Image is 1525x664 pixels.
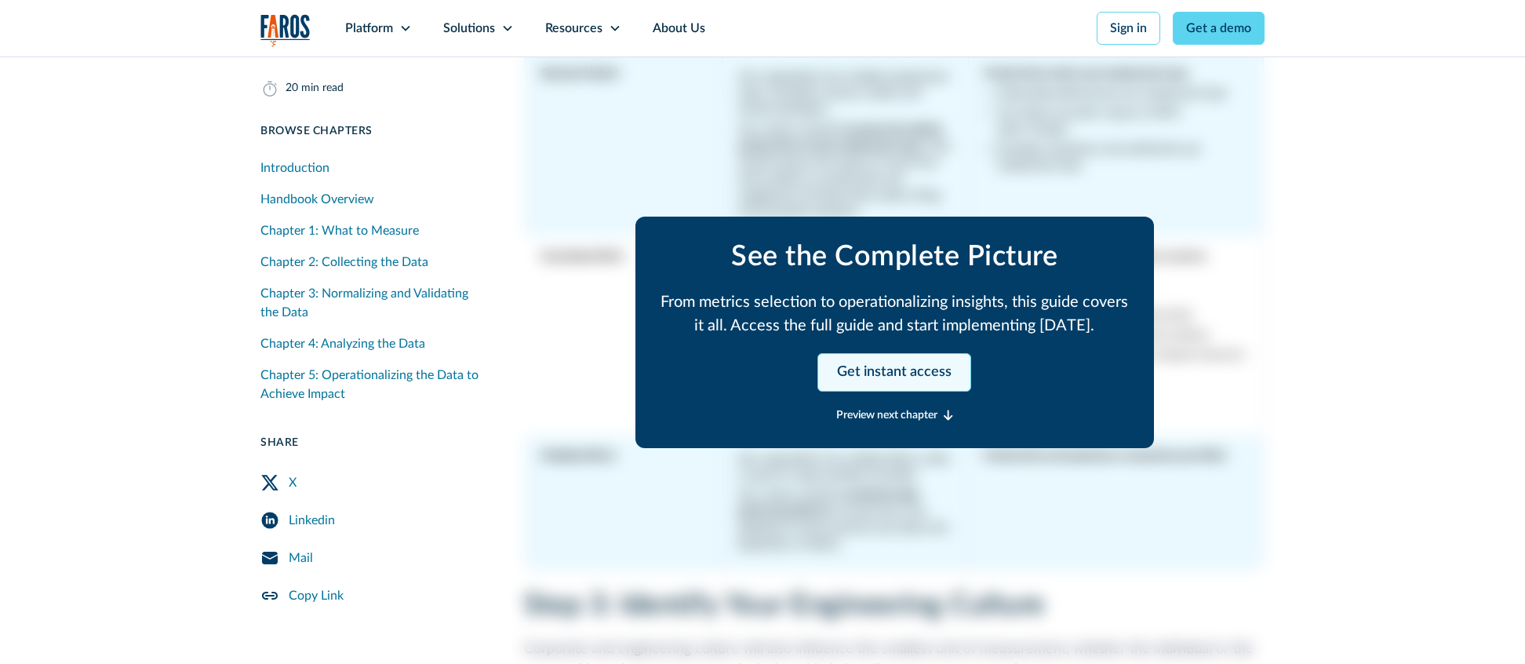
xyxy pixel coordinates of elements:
div: Chapter 1: What to Measure [260,221,419,240]
div: X [289,473,297,492]
div: Chapter 5: Operationalizing the Data to Achieve Impact [260,366,486,403]
a: Copy Link [260,577,486,615]
p: From metrics selection to operationalizing insights, this guide covers it all. Access the full gu... [661,290,1129,337]
a: Sign in [1097,12,1160,45]
div: Mail [289,549,313,567]
div: min read [301,81,344,97]
div: Browse Chapters [260,123,486,140]
a: LinkedIn Share [260,502,486,539]
a: Chapter 3: Normalizing and Validating the Data [260,278,486,328]
div: Chapter 3: Normalizing and Validating the Data [260,284,486,322]
a: Preview next chapter [836,407,953,424]
a: Chapter 4: Analyzing the Data [260,328,486,359]
div: Resources [545,19,602,38]
a: Get a demo [1173,12,1265,45]
div: Linkedin [289,511,335,530]
a: Get instant access [817,353,971,392]
div: Platform [345,19,393,38]
div: Preview next chapter [836,407,937,424]
a: Handbook Overview [260,184,486,215]
div: Share [260,435,486,451]
div: Chapter 4: Analyzing the Data [260,334,425,353]
div: 20 [286,81,298,97]
a: Introduction [260,152,486,184]
div: Chapter 2: Collecting the Data [260,253,428,272]
a: Twitter Share [260,464,486,502]
a: Chapter 1: What to Measure [260,215,486,246]
a: Mail Share [260,539,486,577]
div: Handbook Overview [260,190,374,209]
a: Chapter 5: Operationalizing the Data to Achieve Impact [260,359,486,410]
a: Chapter 2: Collecting the Data [260,246,486,278]
img: Logo of the analytics and reporting company Faros. [260,14,311,46]
h2: See the Complete Picture [661,240,1129,274]
a: home [260,14,311,46]
div: Copy Link [289,586,344,605]
div: Introduction [260,159,329,177]
div: Solutions [443,19,495,38]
